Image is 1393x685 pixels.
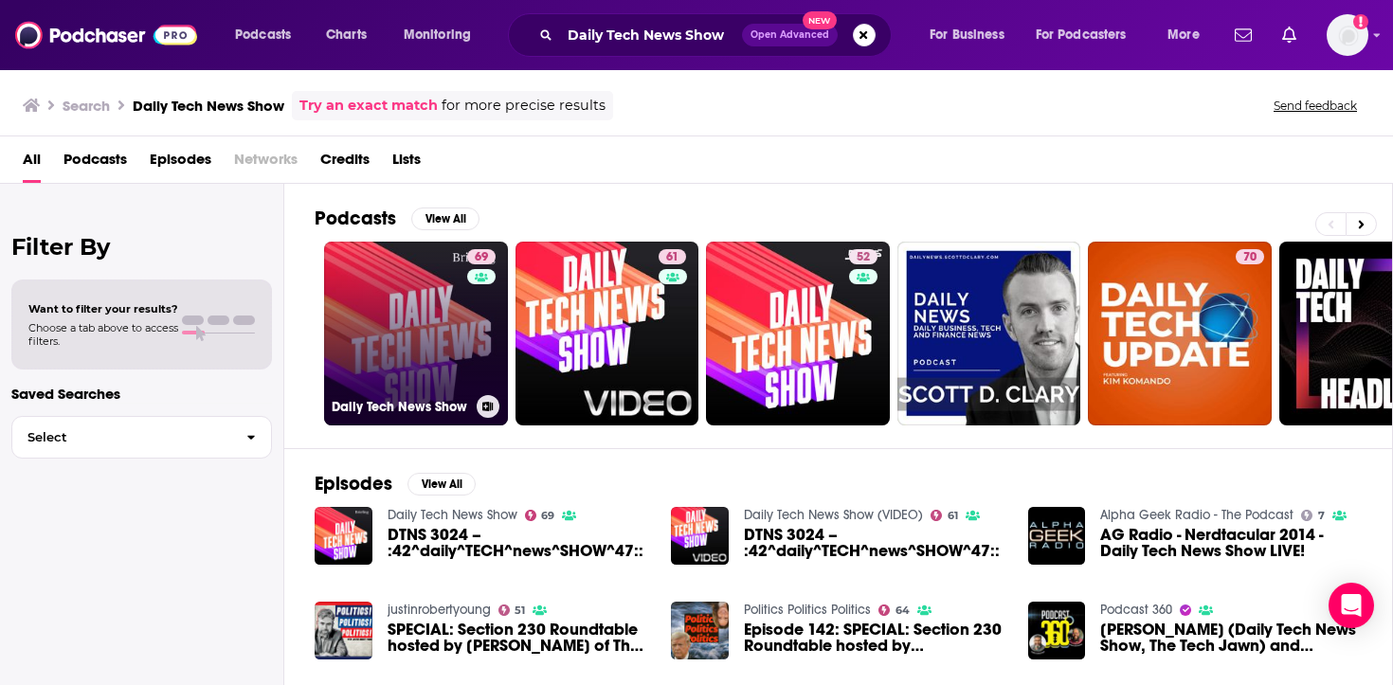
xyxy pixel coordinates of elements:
[1036,22,1127,48] span: For Podcasters
[28,302,178,315] span: Want to filter your results?
[1327,14,1368,56] button: Show profile menu
[744,527,1005,559] span: DTNS 3024 – :42^daily^TECH^news^SHOW^47::
[671,602,729,659] img: Episode 142: SPECIAL: Section 230 Roundtable hosted by Tom Merritt of The Daily Tech News Show
[744,602,871,618] a: Politics Politics Politics
[299,95,438,117] a: Try an exact match
[1100,602,1172,618] a: Podcast 360
[525,510,555,521] a: 69
[659,249,686,264] a: 61
[751,30,829,40] span: Open Advanced
[315,472,392,496] h2: Episodes
[388,622,649,654] span: SPECIAL: Section 230 Roundtable hosted by [PERSON_NAME] of The Daily Tech News Show
[1275,19,1304,51] a: Show notifications dropdown
[11,416,272,459] button: Select
[1301,510,1325,521] a: 7
[1100,507,1293,523] a: Alpha Geek Radio - The Podcast
[150,144,211,183] a: Episodes
[878,604,910,616] a: 64
[320,144,370,183] a: Credits
[541,512,554,520] span: 69
[803,11,837,29] span: New
[742,24,838,46] button: Open AdvancedNew
[388,507,517,523] a: Daily Tech News Show
[1327,14,1368,56] span: Logged in as katiewhorton
[11,233,272,261] h2: Filter By
[931,510,958,521] a: 61
[314,20,378,50] a: Charts
[744,507,923,523] a: Daily Tech News Show (VIDEO)
[475,248,488,267] span: 69
[390,20,496,50] button: open menu
[1100,622,1362,654] span: [PERSON_NAME] (Daily Tech News Show, The Tech Jawn) and [PERSON_NAME] (Popcorn Finance)
[388,602,491,618] a: justinrobertyoung
[744,622,1005,654] a: Episode 142: SPECIAL: Section 230 Roundtable hosted by Tom Merritt of The Daily Tech News Show
[706,242,890,425] a: 52
[23,144,41,183] a: All
[222,20,316,50] button: open menu
[516,242,699,425] a: 61
[916,20,1028,50] button: open menu
[498,604,526,616] a: 51
[332,399,469,415] h3: Daily Tech News Show
[12,431,231,443] span: Select
[1154,20,1223,50] button: open menu
[1236,249,1264,264] a: 70
[671,507,729,565] img: DTNS 3024 – :42^daily^TECH^news^SHOW^47::
[315,602,372,659] img: SPECIAL: Section 230 Roundtable hosted by Tom Merritt of The Daily Tech News Show
[388,527,649,559] a: DTNS 3024 – :42^daily^TECH^news^SHOW^47::
[1167,22,1200,48] span: More
[1227,19,1259,51] a: Show notifications dropdown
[15,17,197,53] img: Podchaser - Follow, Share and Rate Podcasts
[315,507,372,565] img: DTNS 3024 – :42^daily^TECH^news^SHOW^47::
[560,20,742,50] input: Search podcasts, credits, & more...
[857,248,870,267] span: 52
[63,97,110,115] h3: Search
[744,622,1005,654] span: Episode 142: SPECIAL: Section 230 Roundtable hosted by [PERSON_NAME] of The Daily Tech News Show
[1023,20,1154,50] button: open menu
[28,321,178,348] span: Choose a tab above to access filters.
[1028,602,1086,659] a: Robb Dunewood (Daily Tech News Show, The Tech Jawn) and Chris Browning (Popcorn Finance)
[526,13,910,57] div: Search podcasts, credits, & more...
[324,242,508,425] a: 69Daily Tech News Show
[315,472,476,496] a: EpisodesView All
[1327,14,1368,56] img: User Profile
[234,144,298,183] span: Networks
[930,22,1004,48] span: For Business
[442,95,606,117] span: for more precise results
[666,248,678,267] span: 61
[948,512,958,520] span: 61
[388,622,649,654] a: SPECIAL: Section 230 Roundtable hosted by Tom Merritt of The Daily Tech News Show
[315,207,479,230] a: PodcastsView All
[63,144,127,183] a: Podcasts
[404,22,471,48] span: Monitoring
[407,473,476,496] button: View All
[411,207,479,230] button: View All
[1329,583,1374,628] div: Open Intercom Messenger
[235,22,291,48] span: Podcasts
[515,606,525,615] span: 51
[467,249,496,264] a: 69
[11,385,272,403] p: Saved Searches
[392,144,421,183] a: Lists
[133,97,284,115] h3: Daily Tech News Show
[1100,527,1362,559] a: AG Radio - Nerdtacular 2014 - Daily Tech News Show LIVE!
[1268,98,1363,114] button: Send feedback
[895,606,910,615] span: 64
[1100,622,1362,654] a: Robb Dunewood (Daily Tech News Show, The Tech Jawn) and Chris Browning (Popcorn Finance)
[849,249,877,264] a: 52
[1028,507,1086,565] img: AG Radio - Nerdtacular 2014 - Daily Tech News Show LIVE!
[315,207,396,230] h2: Podcasts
